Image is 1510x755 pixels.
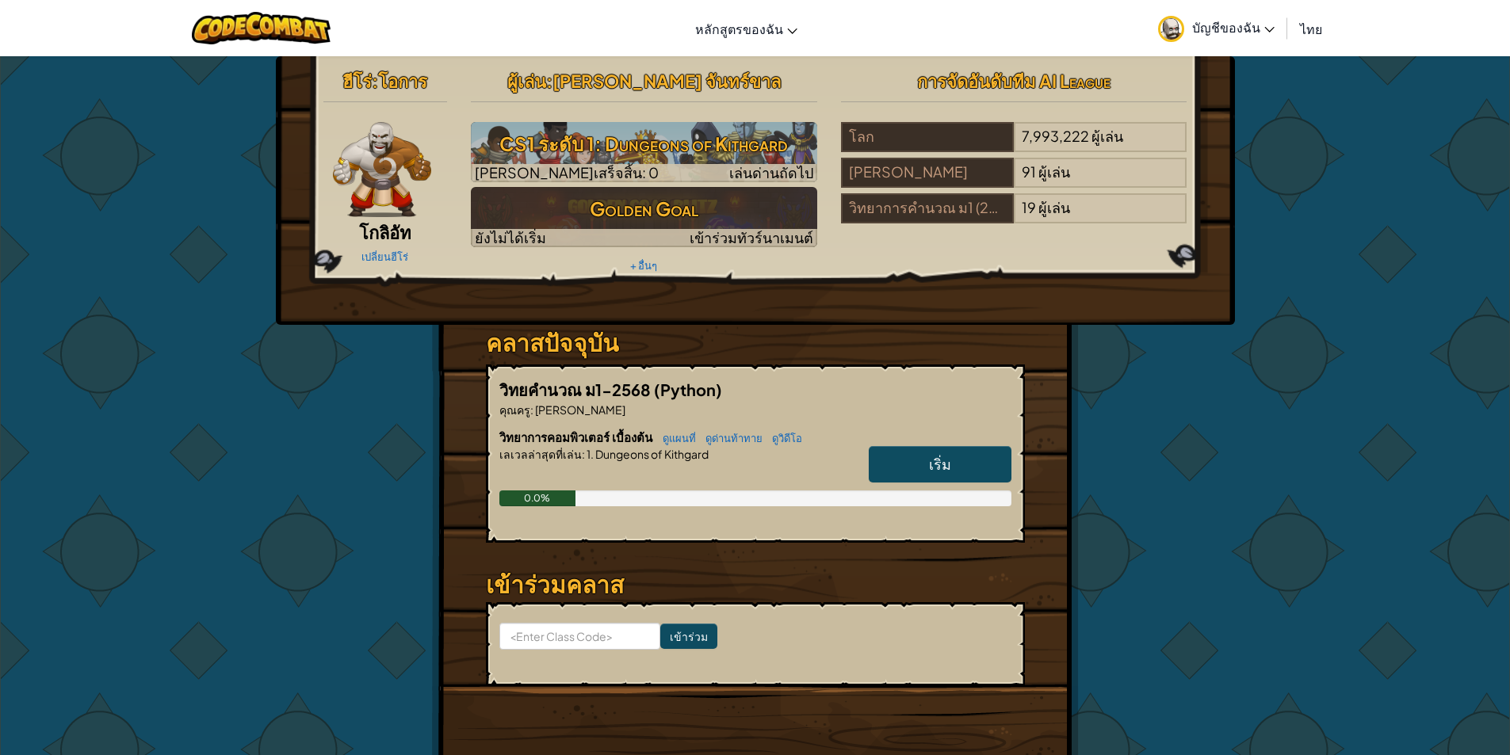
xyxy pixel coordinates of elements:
span: หลักสูตรของฉัน [695,21,783,37]
img: avatar [1158,16,1184,42]
a: เล่นด่านถัดไป [471,122,817,182]
span: โกลิอัท [359,221,411,243]
h3: CS1 ระดับ 1: Dungeons of Kithgard [471,126,817,162]
span: เลเวลล่าสุดที่เล่น [499,447,582,461]
span: ยังไม่ได้เริ่ม [475,228,546,246]
span: (Python) [654,379,722,399]
a: ดูด่านท้าทาย [698,432,763,444]
div: 0.0% [499,490,576,506]
span: โอการ [378,70,427,92]
a: โลก7,993,222ผู้เล่น [841,137,1187,155]
span: เริ่ม [929,455,951,473]
a: Golden Goalยังไม่ได้เริ่มเข้าร่วมทัวร์นาเมนต์ [471,187,817,247]
span: ไทย [1300,21,1322,37]
span: [PERSON_NAME] จันทร์ขาล [552,70,781,92]
img: Golden Goal [471,187,817,247]
span: การจัดอันดับทีม AI League [917,70,1111,92]
h3: เข้าร่วมคลาส [486,566,1025,602]
a: เปลี่ยนฮีโร่ [361,250,408,263]
span: 91 [1022,162,1036,181]
span: คุณครู [499,402,530,417]
h3: คลาสปัจจุบัน [486,325,1025,360]
span: : [372,70,378,92]
a: [PERSON_NAME]91ผู้เล่น [841,173,1187,191]
span: 19 [1022,198,1036,216]
img: goliath-pose.png [333,122,432,217]
div: โลก [841,122,1014,152]
a: ดูวิดีโอ [764,432,802,444]
span: ผู้เล่น [507,70,546,92]
span: ผู้เล่น [1038,162,1070,181]
span: ผู้เล่น [1091,127,1123,145]
span: ฮีโร่ [342,70,372,92]
span: [PERSON_NAME]เสร็จสิ้น: 0 [475,163,659,181]
input: <Enter Class Code> [499,623,660,650]
span: บัญชีของฉัน [1192,19,1275,36]
h3: Golden Goal [471,191,817,227]
span: 7,993,222 [1022,127,1089,145]
span: 1. [585,447,594,461]
span: วิทยาการคอมพิวเตอร์ เบื้องต้น [499,429,655,444]
img: CodeCombat logo [192,12,331,44]
input: เข้าร่วม [660,623,717,649]
span: ผู้เล่น [1038,198,1070,216]
a: หลักสูตรของฉัน [687,7,805,50]
span: [PERSON_NAME] [533,402,625,417]
a: บัญชีของฉัน [1150,3,1283,53]
a: ไทย [1292,7,1330,50]
span: : [546,70,552,92]
span: เข้าร่วมทัวร์นาเมนต์ [690,228,813,246]
a: ดูแผนที่ [655,432,696,444]
span: Dungeons of Kithgard [594,447,709,461]
span: เล่นด่านถัดไป [729,163,813,181]
span: วิทยคำนวณ ม1-2568 [499,379,654,399]
a: วิทยาการคำนวณ ม1 (2568)19ผู้เล่น [841,208,1187,227]
span: : [582,447,585,461]
img: CS1 ระดับ 1: Dungeons of Kithgard [471,122,817,182]
div: วิทยาการคำนวณ ม1 (2568) [841,193,1014,223]
div: [PERSON_NAME] [841,158,1014,188]
span: : [530,402,533,417]
a: + อื่นๆ [630,259,657,272]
